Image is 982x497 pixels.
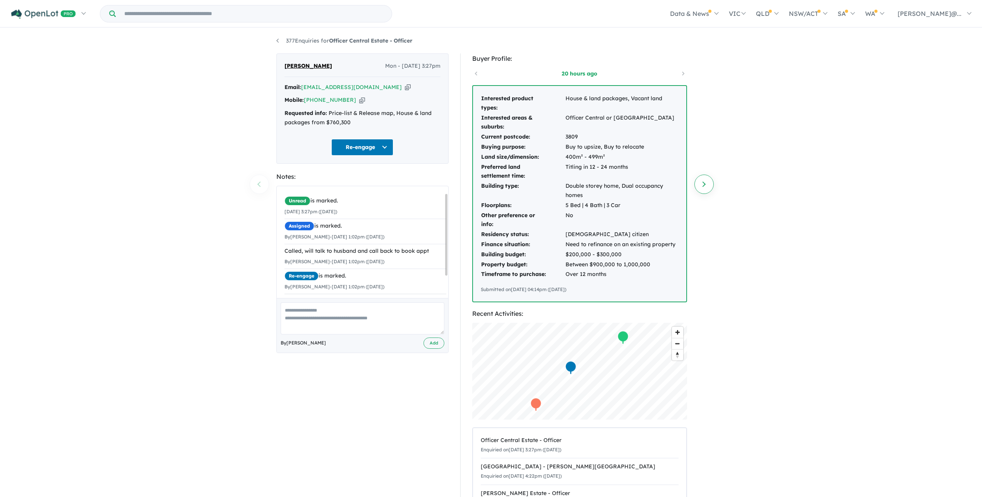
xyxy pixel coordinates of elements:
small: By [PERSON_NAME] - [DATE] 1:02pm ([DATE]) [284,234,384,240]
td: [DEMOGRAPHIC_DATA] citizen [565,230,679,240]
button: Reset bearing to north [672,349,683,360]
img: Openlot PRO Logo White [11,9,76,19]
div: Called, will talk to husband and call back to book appt [284,247,446,256]
small: Enquiried on [DATE] 3:27pm ([DATE]) [481,447,561,452]
button: Re-engage [331,139,393,156]
td: No [565,211,679,230]
span: Re-engage [284,271,319,281]
strong: Officer Central Estate - Officer [329,37,412,44]
td: House & land packages, Vacant land [565,94,679,113]
nav: breadcrumb [276,36,706,46]
div: Buyer Profile: [472,53,687,64]
div: Recent Activities: [472,308,687,319]
td: Current postcode: [481,132,565,142]
div: is marked. [284,196,446,206]
td: 3809 [565,132,679,142]
td: Timeframe to purchase: [481,269,565,279]
button: Zoom out [672,338,683,349]
input: Try estate name, suburb, builder or developer [117,5,390,22]
td: Between $900,000 to 1,000,000 [565,260,679,270]
strong: Mobile: [284,96,304,103]
td: Officer Central or [GEOGRAPHIC_DATA] [565,113,679,132]
span: Mon - [DATE] 3:27pm [385,62,440,71]
a: [PHONE_NUMBER] [304,96,356,103]
button: Copy [359,96,365,104]
td: Finance situation: [481,240,565,250]
td: Buying purpose: [481,142,565,152]
td: Preferred land settlement time: [481,162,565,182]
td: Double storey home, Dual occupancy homes [565,181,679,201]
span: [PERSON_NAME] [284,62,332,71]
td: Other preference or info: [481,211,565,230]
td: Buy to upsize, Buy to relocate [565,142,679,152]
button: Zoom in [672,327,683,338]
span: Assigned [284,221,314,231]
span: Reset bearing to north [672,350,683,360]
small: Enquiried on [DATE] 4:22pm ([DATE]) [481,473,562,479]
span: By [PERSON_NAME] [281,339,326,347]
strong: Requested info: [284,110,327,117]
td: Titling in 12 - 24 months [565,162,679,182]
button: Add [423,338,444,349]
div: Price-list & Release map, House & land packages from $760,300 [284,109,440,127]
small: [DATE] 3:27pm ([DATE]) [284,209,337,214]
td: Interested product types: [481,94,565,113]
td: Property budget: [481,260,565,270]
button: Copy [405,83,411,91]
div: Map marker [565,361,576,375]
td: 5 Bed | 4 Bath | 3 Car [565,201,679,211]
small: By [PERSON_NAME] - [DATE] 1:02pm ([DATE]) [284,284,384,290]
div: is marked. [284,271,446,281]
td: 400m² - 499m² [565,152,679,162]
strong: Email: [284,84,301,91]
canvas: Map [472,323,687,420]
td: Over 12 months [565,269,679,279]
td: $200,000 - $300,000 [565,250,679,260]
td: Need to refinance on an existing property [565,240,679,250]
div: is marked. [284,221,446,231]
div: Map marker [617,331,629,345]
td: Interested areas & suburbs: [481,113,565,132]
a: 20 hours ago [547,70,612,77]
a: [GEOGRAPHIC_DATA] - [PERSON_NAME][GEOGRAPHIC_DATA]Enquiried on[DATE] 4:22pm ([DATE]) [481,458,679,485]
span: Unread [284,196,310,206]
div: [GEOGRAPHIC_DATA] - [PERSON_NAME][GEOGRAPHIC_DATA] [481,462,679,471]
a: [EMAIL_ADDRESS][DOMAIN_NAME] [301,84,402,91]
div: Map marker [530,398,542,412]
td: Residency status: [481,230,565,240]
span: [PERSON_NAME]@... [898,10,961,17]
div: Submitted on [DATE] 04:14pm ([DATE]) [481,286,679,293]
div: Officer Central Estate - Officer [481,436,679,445]
div: Notes: [276,171,449,182]
a: 377Enquiries forOfficer Central Estate - Officer [276,37,412,44]
small: By [PERSON_NAME] - [DATE] 1:02pm ([DATE]) [284,259,384,264]
a: Officer Central Estate - OfficerEnquiried on[DATE] 3:27pm ([DATE]) [481,432,679,459]
td: Building budget: [481,250,565,260]
td: Floorplans: [481,201,565,211]
td: Building type: [481,181,565,201]
td: Land size/dimension: [481,152,565,162]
